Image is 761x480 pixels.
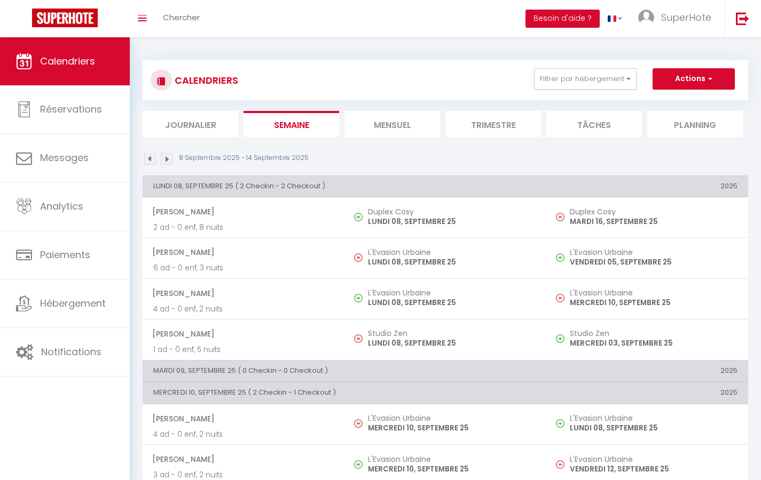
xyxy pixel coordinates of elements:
li: Semaine [244,111,339,137]
h5: Studio Zen [570,329,738,338]
span: Notifications [41,345,101,358]
li: Journalier [143,111,238,137]
span: Chercher [163,12,200,23]
span: Analytics [40,199,83,213]
h5: Duplex Cosy [368,207,536,216]
h5: L'Evasion Urbaine [570,414,738,422]
th: MARDI 09, SEPTEMBRE 25 ( 0 Checkin - 0 Checkout ) [143,360,546,381]
img: Super Booking [32,9,98,27]
p: LUNDI 08, SEPTEMBRE 25 [368,257,536,268]
span: Messages [40,151,89,164]
button: Actions [653,68,735,90]
h5: L'Evasion Urbaine [570,248,738,257]
span: [PERSON_NAME] [152,242,334,262]
span: [PERSON_NAME] [152,449,334,469]
span: [PERSON_NAME] [152,324,334,344]
h5: L'Evasion Urbaine [368,248,536,257]
img: NO IMAGE [556,419,564,428]
button: Filtrer par hébergement [534,68,637,90]
p: MARDI 16, SEPTEMBRE 25 [570,216,738,227]
span: Réservations [40,102,102,116]
p: MERCREDI 10, SEPTEMBRE 25 [368,463,536,475]
p: 4 ad - 0 enf, 2 nuits [153,303,334,315]
h5: Duplex Cosy [570,207,738,216]
img: ... [638,10,654,26]
p: LUNDI 08, SEPTEMBRE 25 [368,338,536,349]
th: MERCREDI 10, SEPTEMBRE 25 ( 2 Checkin - 1 Checkout ) [143,382,546,404]
p: 6 ad - 0 enf, 3 nuits [153,262,334,274]
h5: L'Evasion Urbaine [368,289,536,297]
span: SuperHote [661,11,711,24]
h3: CALENDRIERS [172,68,238,92]
h5: L'Evasion Urbaine [368,414,536,422]
p: LUNDI 08, SEPTEMBRE 25 [570,422,738,434]
p: MERCREDI 10, SEPTEMBRE 25 [368,422,536,434]
p: LUNDI 08, SEPTEMBRE 25 [368,297,536,308]
p: 4 ad - 0 enf, 2 nuits [153,429,334,440]
h5: L'Evasion Urbaine [570,289,738,297]
span: [PERSON_NAME] [152,202,334,222]
img: NO IMAGE [354,419,363,428]
button: Besoin d'aide ? [525,10,600,28]
h5: L'Evasion Urbaine [570,455,738,463]
li: Trimestre [445,111,541,137]
p: 8 Septembre 2025 - 14 Septembre 2025 [179,153,309,163]
p: 2 ad - 0 enf, 8 nuits [153,222,334,233]
span: Paiements [40,248,90,261]
th: 2025 [546,382,748,404]
span: [PERSON_NAME] [152,283,334,303]
h5: Studio Zen [368,329,536,338]
img: NO IMAGE [556,253,564,262]
li: Tâches [546,111,642,137]
th: 2025 [546,360,748,381]
img: NO IMAGE [556,294,564,302]
h5: L'Evasion Urbaine [368,455,536,463]
span: [PERSON_NAME] [152,409,334,429]
img: NO IMAGE [556,334,564,343]
span: Calendriers [40,54,95,68]
img: NO IMAGE [354,334,363,343]
p: MERCREDI 03, SEPTEMBRE 25 [570,338,738,349]
li: Planning [647,111,743,137]
img: NO IMAGE [556,213,564,221]
th: LUNDI 08, SEPTEMBRE 25 ( 2 Checkin - 2 Checkout ) [143,175,546,197]
th: 2025 [546,175,748,197]
p: LUNDI 08, SEPTEMBRE 25 [368,216,536,227]
button: Ouvrir le widget de chat LiveChat [9,4,41,36]
img: NO IMAGE [354,253,363,262]
span: Hébergement [40,297,106,310]
p: 1 ad - 0 enf, 5 nuits [153,344,334,355]
img: logout [736,12,749,25]
p: VENDREDI 05, SEPTEMBRE 25 [570,257,738,268]
li: Mensuel [344,111,440,137]
p: VENDREDI 12, SEPTEMBRE 25 [570,463,738,475]
p: MERCREDI 10, SEPTEMBRE 25 [570,297,738,308]
img: NO IMAGE [556,460,564,469]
